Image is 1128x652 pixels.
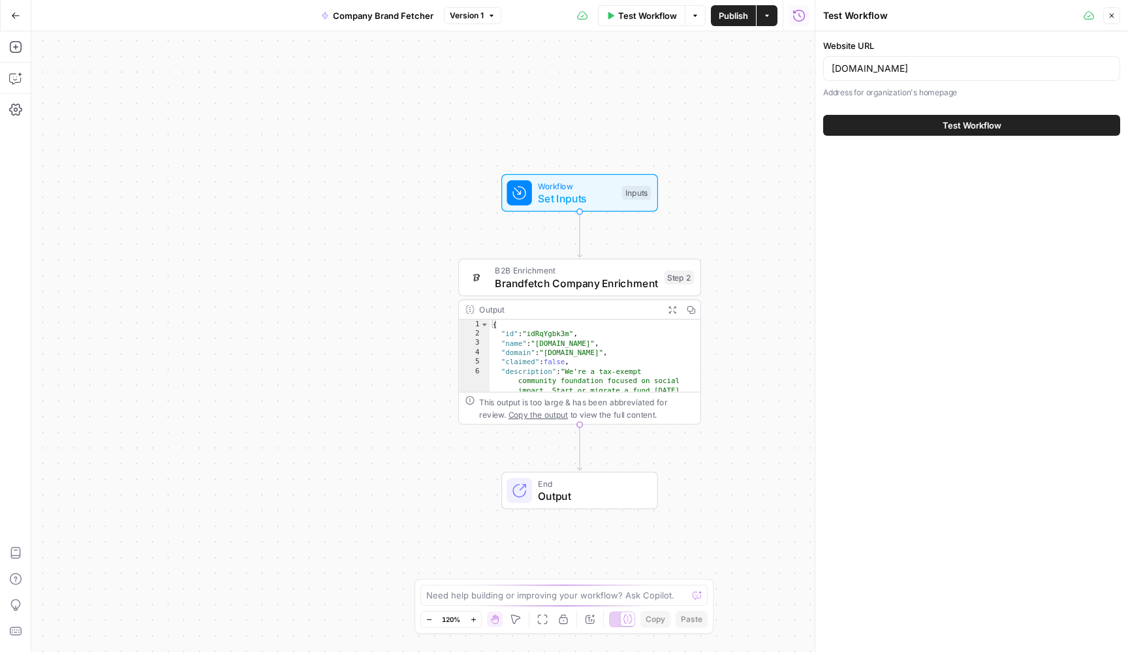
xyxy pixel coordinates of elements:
[681,613,702,625] span: Paste
[459,367,490,414] div: 6
[495,275,658,291] span: Brandfetch Company Enrichment
[538,191,616,206] span: Set Inputs
[719,9,748,22] span: Publish
[622,186,651,200] div: Inputs
[538,488,644,504] span: Output
[313,5,441,26] button: Company Brand Fetcher
[509,410,568,419] span: Copy the output
[480,320,489,329] span: Toggle code folding, rows 1 through 8
[538,179,616,192] span: Workflow
[711,5,756,26] button: Publish
[598,5,685,26] button: Test Workflow
[459,348,490,357] div: 4
[577,425,582,471] g: Edge from step_2 to end
[333,9,433,22] span: Company Brand Fetcher
[458,174,701,212] div: WorkflowSet InputsInputs
[479,303,658,316] div: Output
[459,329,490,338] div: 2
[618,9,677,22] span: Test Workflow
[442,614,460,625] span: 120%
[943,119,1001,132] span: Test Workflow
[823,39,1120,52] label: Website URL
[459,339,490,348] div: 3
[444,7,501,24] button: Version 1
[495,264,658,277] span: B2B Enrichment
[459,320,490,329] div: 1
[823,86,1120,99] p: Address for organization's homepage
[450,10,484,22] span: Version 1
[646,613,665,625] span: Copy
[676,611,708,628] button: Paste
[458,472,701,510] div: EndOutput
[640,611,670,628] button: Copy
[538,477,644,489] span: End
[469,270,484,285] img: d2drbpdw36vhgieguaa2mb4tee3c
[459,358,490,367] div: 5
[479,396,694,420] div: This output is too large & has been abbreviated for review. to view the full content.
[665,270,695,285] div: Step 2
[823,115,1120,136] button: Test Workflow
[832,62,1112,75] input: www.endaoment.org
[458,258,701,424] div: B2B EnrichmentBrandfetch Company EnrichmentStep 2Output{ "id":"idRqYgbk3m", "name":"[DOMAIN_NAME]...
[577,211,582,257] g: Edge from start to step_2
